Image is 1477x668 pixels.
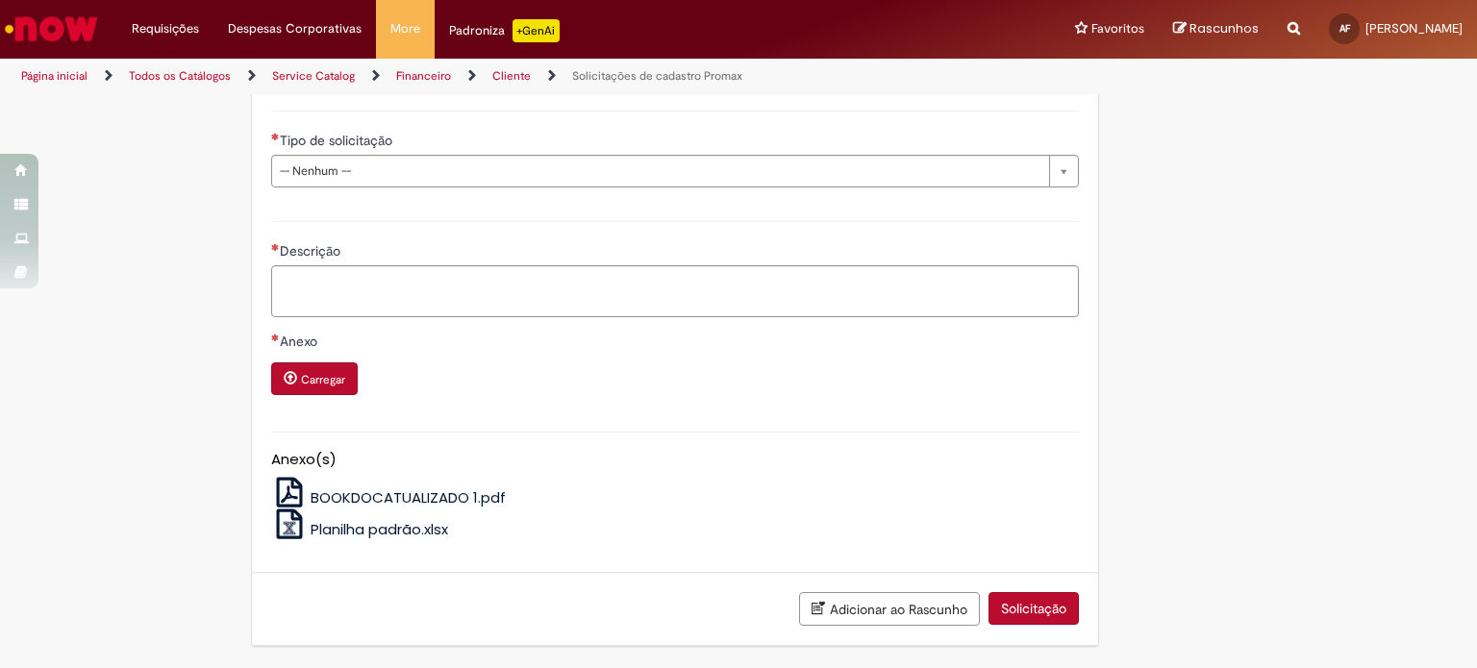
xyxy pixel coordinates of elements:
img: ServiceNow [2,10,101,48]
small: Carregar [301,372,345,387]
a: Planilha padrão.xlsx [271,519,449,539]
ul: Trilhas de página [14,59,970,94]
a: Service Catalog [272,68,355,84]
a: BOOKDOCATUALIZADO 1.pdf [271,487,507,507]
span: More [390,19,420,38]
span: [PERSON_NAME] [1365,20,1463,37]
span: Necessários [271,334,280,341]
a: Cliente [492,68,531,84]
p: +GenAi [513,19,560,42]
span: Planilha padrão.xlsx [311,519,448,539]
button: Carregar anexo de Anexo Required [271,362,358,395]
span: AF [1339,22,1350,35]
span: Necessários [271,243,280,251]
span: Rascunhos [1189,19,1259,37]
span: Requisições [132,19,199,38]
button: Adicionar ao Rascunho [799,592,980,626]
button: Solicitação [989,592,1079,625]
span: Tipo de solicitação [280,132,396,149]
a: Todos os Catálogos [129,68,231,84]
span: BOOKDOCATUALIZADO 1.pdf [311,487,506,507]
a: Rascunhos [1173,20,1259,38]
span: Favoritos [1091,19,1144,38]
h5: Anexo(s) [271,452,1079,468]
span: Necessários [271,133,280,140]
span: Despesas Corporativas [228,19,362,38]
div: Padroniza [449,19,560,42]
span: -- Nenhum -- [280,156,1039,186]
a: Página inicial [21,68,88,84]
a: Financeiro [396,68,451,84]
a: Solicitações de cadastro Promax [572,68,742,84]
span: Descrição [280,242,344,260]
span: Anexo [280,333,321,350]
textarea: Descrição [271,265,1079,317]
